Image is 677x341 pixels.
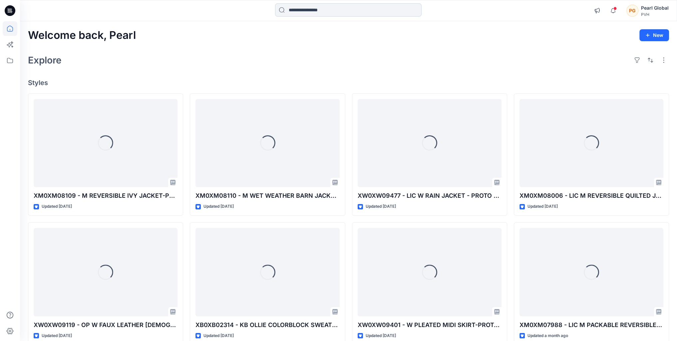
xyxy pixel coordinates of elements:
div: PG [626,5,638,17]
div: PVH [641,12,669,17]
p: Updated [DATE] [42,203,72,210]
p: XW0XW09477 - LIC W RAIN JACKET - PROTO V01 [358,191,502,200]
p: XW0XW09401 - W PLEATED MIDI SKIRT-PROTO V01 [358,320,502,330]
p: Updated [DATE] [203,203,234,210]
p: Updated [DATE] [527,203,558,210]
p: Updated a month ago [527,332,568,339]
p: XM0XM08006 - LIC M REVERSIBLE QUILTED JACKET - PROTO - V01 [519,191,663,200]
p: Updated [DATE] [203,332,234,339]
p: XM0XM08109 - M REVERSIBLE IVY JACKET-PROTO V01 [34,191,177,200]
p: Updated [DATE] [366,203,396,210]
p: Updated [DATE] [366,332,396,339]
div: Pearl Global [641,4,669,12]
h2: Explore [28,55,62,65]
p: Updated [DATE] [42,332,72,339]
p: XM0XM08110 - M WET WEATHER BARN JACKET - PROTO V01 [195,191,339,200]
h4: Styles [28,79,669,87]
p: XM0XM07988 - LIC M PACKABLE REVERSIBLE BOMBER-PROTO V01 [519,320,663,330]
p: XB0XB02314 - KB OLLIE COLORBLOCK SWEATPANT - PROTO - V01 [195,320,339,330]
h2: Welcome back, Pearl [28,29,136,42]
button: New [639,29,669,41]
p: XW0XW09119 - OP W FAUX LEATHER [DEMOGRAPHIC_DATA] JACKET-PROTO V01 [34,320,177,330]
